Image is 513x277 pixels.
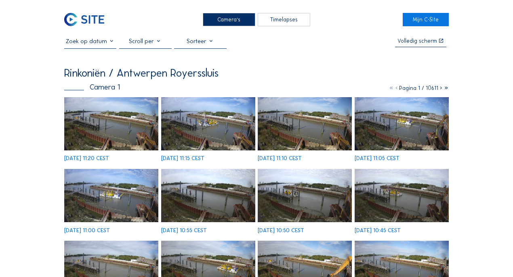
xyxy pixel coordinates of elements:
[355,156,399,161] div: [DATE] 11:05 CEST
[161,169,255,222] img: image_53101109
[161,156,204,161] div: [DATE] 11:15 CEST
[355,169,449,222] img: image_53100805
[64,83,120,91] div: Camera 1
[258,97,352,150] img: image_53101495
[258,169,352,222] img: image_53100962
[64,37,117,45] input: Zoek op datum 󰅀
[355,97,449,150] img: image_53101354
[64,97,158,150] img: image_53101742
[64,13,105,26] img: C-SITE Logo
[64,68,219,79] div: Rinkoniën / Antwerpen Royerssluis
[64,156,109,161] div: [DATE] 11:20 CEST
[64,13,110,26] a: C-SITE Logo
[64,169,158,222] img: image_53101265
[64,228,110,233] div: [DATE] 11:00 CEST
[403,13,449,26] a: Mijn C-Site
[258,228,304,233] div: [DATE] 10:50 CEST
[397,38,437,44] div: Volledig scherm
[203,13,255,26] div: Camera's
[161,97,255,150] img: image_53101651
[161,228,207,233] div: [DATE] 10:55 CEST
[399,85,438,92] span: Pagina 1 / 10611
[258,156,302,161] div: [DATE] 11:10 CEST
[258,13,310,26] div: Timelapses
[355,228,401,233] div: [DATE] 10:45 CEST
